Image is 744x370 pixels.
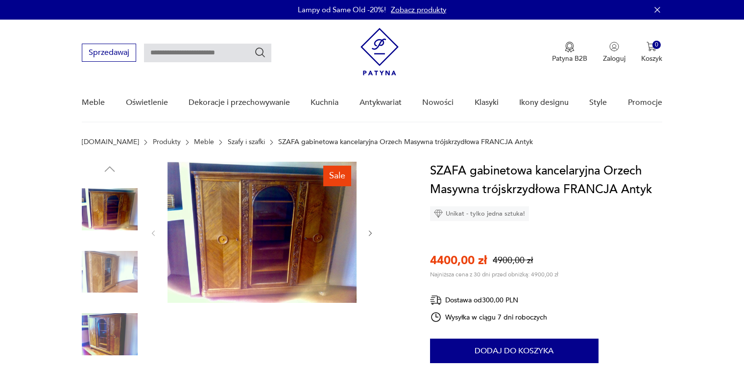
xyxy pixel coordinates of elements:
[493,254,533,267] p: 4900,00 zł
[434,209,443,218] img: Ikona diamentu
[254,47,266,58] button: Szukaj
[641,42,662,63] button: 0Koszyk
[430,311,548,323] div: Wysyłka w ciągu 7 dni roboczych
[552,42,587,63] a: Ikona medaluPatyna B2B
[628,84,662,122] a: Promocje
[82,50,136,57] a: Sprzedawaj
[475,84,499,122] a: Klasyki
[589,84,607,122] a: Style
[652,41,661,49] div: 0
[82,181,138,237] img: Zdjęcie produktu SZAFA gabinetowa kancelaryjna Orzech Masywna trójskrzydłowa FRANCJA Antyk
[565,42,575,52] img: Ikona medalu
[194,138,214,146] a: Meble
[641,54,662,63] p: Koszyk
[82,138,139,146] a: [DOMAIN_NAME]
[430,294,548,306] div: Dostawa od 300,00 PLN
[430,162,662,199] h1: SZAFA gabinetowa kancelaryjna Orzech Masywna trójskrzydłowa FRANCJA Antyk
[430,252,487,269] p: 4400,00 zł
[168,162,357,303] img: Zdjęcie produktu SZAFA gabinetowa kancelaryjna Orzech Masywna trójskrzydłowa FRANCJA Antyk
[430,294,442,306] img: Ikona dostawy
[189,84,290,122] a: Dekoracje i przechowywanie
[519,84,569,122] a: Ikony designu
[82,306,138,362] img: Zdjęcie produktu SZAFA gabinetowa kancelaryjna Orzech Masywna trójskrzydłowa FRANCJA Antyk
[298,5,386,15] p: Lampy od Same Old -20%!
[126,84,168,122] a: Oświetlenie
[360,84,402,122] a: Antykwariat
[278,138,533,146] p: SZAFA gabinetowa kancelaryjna Orzech Masywna trójskrzydłowa FRANCJA Antyk
[311,84,338,122] a: Kuchnia
[603,42,625,63] button: Zaloguj
[228,138,265,146] a: Szafy i szafki
[422,84,454,122] a: Nowości
[430,271,558,278] p: Najniższa cena z 30 dni przed obniżką: 4900,00 zł
[82,84,105,122] a: Meble
[609,42,619,51] img: Ikonka użytkownika
[552,54,587,63] p: Patyna B2B
[430,206,529,221] div: Unikat - tylko jedna sztuka!
[552,42,587,63] button: Patyna B2B
[360,28,399,75] img: Patyna - sklep z meblami i dekoracjami vintage
[82,244,138,300] img: Zdjęcie produktu SZAFA gabinetowa kancelaryjna Orzech Masywna trójskrzydłowa FRANCJA Antyk
[391,5,446,15] a: Zobacz produkty
[603,54,625,63] p: Zaloguj
[82,44,136,62] button: Sprzedawaj
[430,339,599,363] button: Dodaj do koszyka
[647,42,656,51] img: Ikona koszyka
[153,138,181,146] a: Produkty
[323,166,351,186] div: Sale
